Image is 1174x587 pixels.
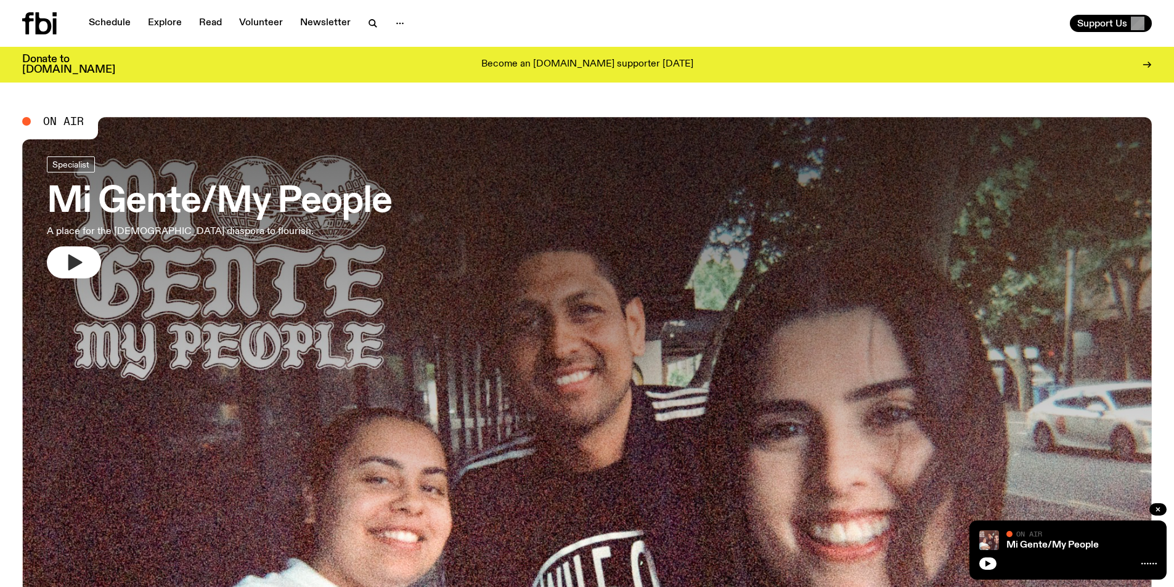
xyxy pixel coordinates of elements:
button: Support Us [1070,15,1152,32]
a: Explore [141,15,189,32]
span: On Air [1016,530,1042,538]
a: Specialist [47,156,95,172]
p: A place for the [DEMOGRAPHIC_DATA] diaspora to flourish. [47,224,362,239]
a: Schedule [81,15,138,32]
h3: Mi Gente/My People [47,185,392,219]
a: Newsletter [293,15,358,32]
a: Mi Gente/My People [1006,540,1099,550]
span: Specialist [52,160,89,169]
a: Mi Gente/My PeopleA place for the [DEMOGRAPHIC_DATA] diaspora to flourish. [47,156,392,278]
h3: Donate to [DOMAIN_NAME] [22,54,115,75]
span: On Air [43,116,84,127]
span: Support Us [1077,18,1127,29]
a: Volunteer [232,15,290,32]
a: Read [192,15,229,32]
p: Become an [DOMAIN_NAME] supporter [DATE] [481,59,693,70]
